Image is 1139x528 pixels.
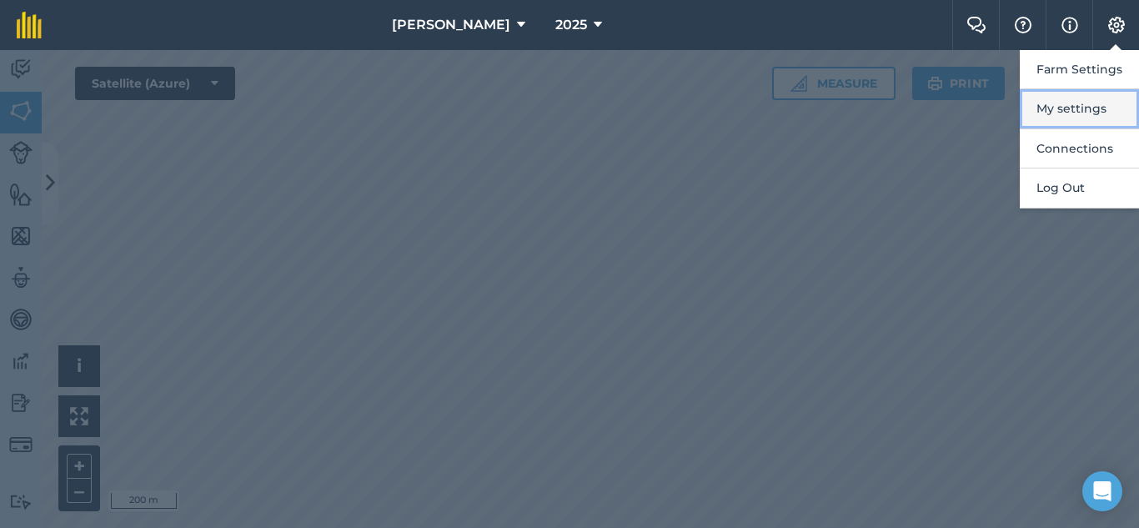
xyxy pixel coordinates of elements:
button: Connections [1020,129,1139,168]
div: Open Intercom Messenger [1082,471,1122,511]
button: Farm Settings [1020,50,1139,89]
button: My settings [1020,89,1139,128]
img: fieldmargin Logo [17,12,42,38]
span: 2025 [555,15,587,35]
span: [PERSON_NAME] [392,15,510,35]
button: Log Out [1020,168,1139,208]
img: Two speech bubbles overlapping with the left bubble in the forefront [966,17,986,33]
img: A cog icon [1106,17,1126,33]
img: svg+xml;base64,PHN2ZyB4bWxucz0iaHR0cDovL3d3dy53My5vcmcvMjAwMC9zdmciIHdpZHRoPSIxNyIgaGVpZ2h0PSIxNy... [1061,15,1078,35]
img: A question mark icon [1013,17,1033,33]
